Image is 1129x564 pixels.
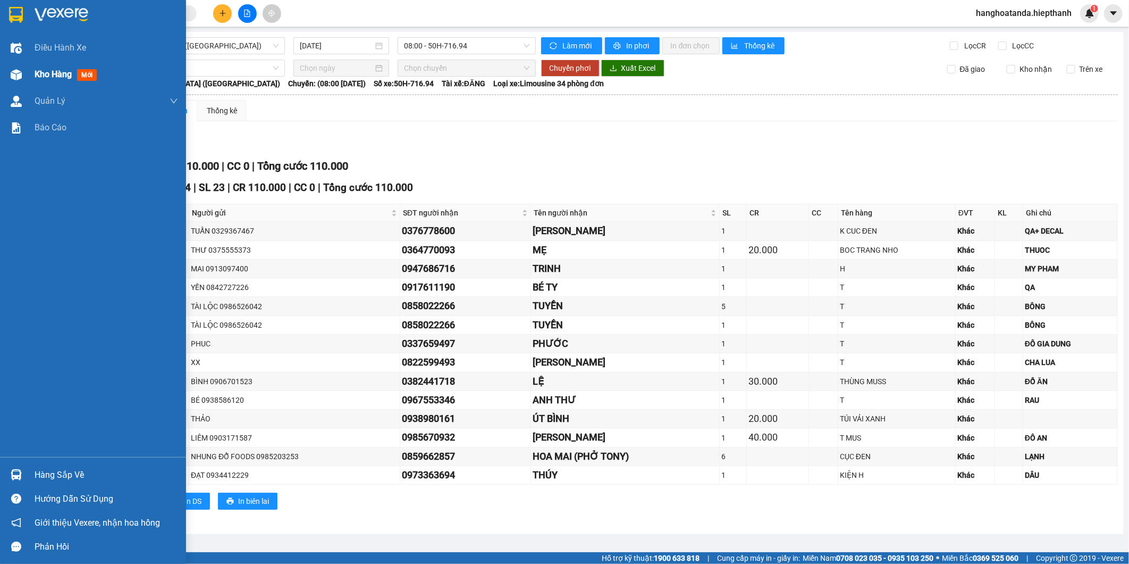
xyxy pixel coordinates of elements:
[222,160,224,172] span: |
[533,411,718,426] div: ÚT BÌNH
[1104,4,1123,23] button: caret-down
[534,207,709,219] span: Tên người nhận
[1025,469,1116,481] div: DÂU
[533,298,718,313] div: TUYỀN
[654,554,700,562] strong: 1900 633 818
[533,336,718,351] div: PHƯỚC
[11,69,22,80] img: warehouse-icon
[35,539,178,555] div: Phản hồi
[191,319,398,331] div: TÀI LỘC 0986526042
[957,244,993,256] div: Khác
[957,376,993,387] div: Khác
[11,122,22,134] img: solution-icon
[400,241,531,260] td: 0364770093
[402,318,529,333] div: 0858022266
[191,376,398,387] div: BÌNH 0906701523
[840,469,954,481] div: KIỆN H
[721,451,745,462] div: 6
[957,469,993,481] div: Khác
[400,316,531,335] td: 0858022266
[191,281,398,293] div: YẾN 0842727226
[268,10,275,17] span: aim
[721,394,745,406] div: 1
[35,121,66,134] span: Báo cáo
[957,319,993,331] div: Khác
[722,37,785,54] button: bar-chartThống kê
[184,495,201,507] span: In DS
[1025,301,1116,312] div: BÔNG
[840,432,954,444] div: T MUS
[531,260,720,278] td: TRINH
[840,356,954,368] div: T
[967,6,1080,20] span: hanghoatanda.hiepthanh
[402,411,529,426] div: 0938980161
[840,376,954,387] div: THÙNG MUSS
[744,40,776,52] span: Thống kê
[995,204,1023,222] th: KL
[400,447,531,466] td: 0859662857
[1075,63,1107,75] span: Trên xe
[731,42,740,51] span: bar-chart
[400,391,531,410] td: 0967553346
[400,353,531,372] td: 0822599493
[402,280,529,295] div: 0917611190
[1085,9,1094,18] img: icon-new-feature
[191,263,398,275] div: MAI 0913097400
[1025,225,1116,237] div: QA+ DECAL
[531,316,720,335] td: TUYỀN
[533,261,718,276] div: TRINH
[956,204,995,222] th: ĐVT
[957,356,993,368] div: Khác
[207,105,237,117] div: Thống kê
[531,428,720,447] td: XUAB ANH
[402,468,529,483] div: 0973363694
[252,160,255,172] span: |
[191,356,398,368] div: XX
[402,355,529,370] div: 0822599493
[35,94,65,107] span: Quản Lý
[717,552,800,564] span: Cung cấp máy in - giấy in:
[402,243,529,258] div: 0364770093
[721,413,745,425] div: 1
[707,552,709,564] span: |
[956,63,990,75] span: Đã giao
[973,554,1018,562] strong: 0369 525 060
[531,335,720,353] td: PHƯỚC
[531,222,720,240] td: NGỌC THẢO
[233,181,286,194] span: CR 110.000
[720,204,747,222] th: SL
[803,552,933,564] span: Miền Nam
[533,430,718,445] div: [PERSON_NAME]
[809,204,838,222] th: CC
[35,467,178,483] div: Hàng sắp về
[748,430,807,445] div: 40.000
[1091,5,1098,12] sup: 1
[957,281,993,293] div: Khác
[1109,9,1118,18] span: caret-down
[400,335,531,353] td: 0337659497
[402,449,529,464] div: 0859662857
[191,451,398,462] div: NHUNG ĐỖ FOODS 0985203253
[531,447,720,466] td: HOA MAI (PHỞ TONY)
[404,38,529,54] span: 08:00 - 50H-716.94
[533,280,718,295] div: BÉ TY
[840,301,954,312] div: T
[721,338,745,350] div: 1
[748,243,807,258] div: 20.000
[400,297,531,316] td: 0858022266
[721,356,745,368] div: 1
[403,207,520,219] span: SĐT người nhận
[531,278,720,297] td: BÉ TY
[602,552,700,564] span: Hỗ trợ kỹ thuật:
[541,60,600,77] button: Chuyển phơi
[840,281,954,293] div: T
[213,4,232,23] button: plus
[1025,356,1116,368] div: CHA LUA
[1092,5,1096,12] span: 1
[191,301,398,312] div: TÀI LỘC 0986526042
[721,225,745,237] div: 1
[300,62,374,74] input: Chọn ngày
[374,78,434,89] span: Số xe: 50H-716.94
[263,4,281,23] button: aim
[541,37,602,54] button: syncLàm mới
